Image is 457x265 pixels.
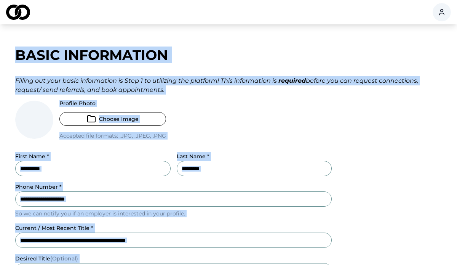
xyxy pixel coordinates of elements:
[50,255,78,262] span: (Optional)
[15,210,332,217] p: So we can notify you if an employer is interested in your profile.
[59,101,166,106] label: Profile Photo
[59,112,166,126] button: Choose Image
[177,153,209,160] label: Last Name *
[15,76,442,95] div: Filling out your basic information is Step 1 to utilizing the platform! This information is befor...
[15,255,78,262] label: desired title
[15,153,49,160] label: First Name *
[278,77,306,84] strong: required
[15,47,442,63] div: Basic Information
[118,132,166,139] span: .jpg, .jpeg, .png
[15,225,93,231] label: current / most recent title *
[15,183,62,190] label: Phone Number *
[6,5,30,20] img: logo
[59,132,166,140] p: Accepted file formats:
